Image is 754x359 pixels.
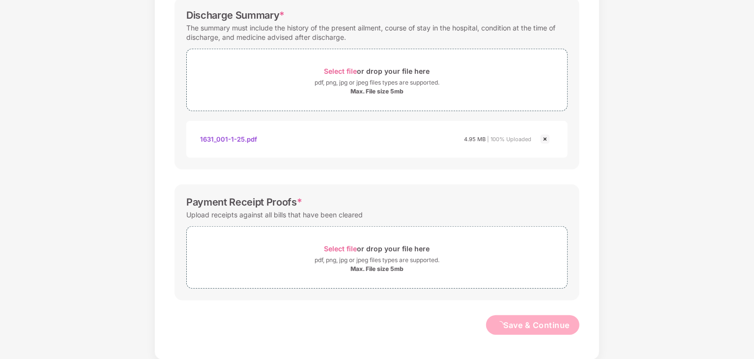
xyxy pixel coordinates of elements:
div: Discharge Summary [186,9,285,21]
span: Select fileor drop your file herepdf, png, jpg or jpeg files types are supported.Max. File size 5mb [187,234,567,281]
span: Select file [324,67,357,75]
span: | 100% Uploaded [487,136,531,143]
span: Select file [324,244,357,253]
div: or drop your file here [324,64,430,78]
div: pdf, png, jpg or jpeg files types are supported. [315,255,439,265]
div: pdf, png, jpg or jpeg files types are supported. [315,78,439,88]
div: or drop your file here [324,242,430,255]
div: The summary must include the history of the present ailment, course of stay in the hospital, cond... [186,21,568,44]
button: loadingSave & Continue [486,315,580,335]
img: svg+xml;base64,PHN2ZyBpZD0iQ3Jvc3MtMjR4MjQiIHhtbG5zPSJodHRwOi8vd3d3LnczLm9yZy8yMDAwL3N2ZyIgd2lkdG... [539,133,551,145]
span: Select fileor drop your file herepdf, png, jpg or jpeg files types are supported.Max. File size 5mb [187,57,567,103]
div: Payment Receipt Proofs [186,196,302,208]
span: 4.95 MB [464,136,486,143]
div: Upload receipts against all bills that have been cleared [186,208,363,221]
div: Max. File size 5mb [350,88,404,95]
div: Max. File size 5mb [350,265,404,273]
div: 1631_001-1-25.pdf [200,131,257,148]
